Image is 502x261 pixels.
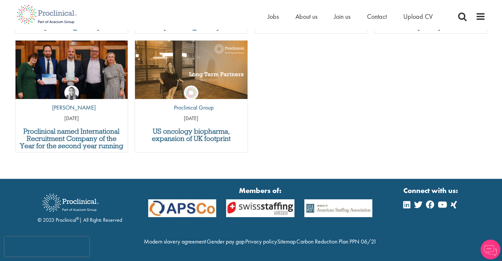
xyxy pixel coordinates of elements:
[144,238,206,245] a: Modern slavery agreement
[5,237,89,256] iframe: reCAPTCHA
[367,12,387,21] a: Contact
[135,41,248,99] a: Link to a post
[16,41,128,99] a: Link to a post
[221,199,299,217] img: APSCo
[16,115,128,122] p: [DATE]
[184,85,198,100] img: Proclinical Group
[245,238,277,245] a: Privacy policy
[143,199,221,217] img: APSCo
[268,12,279,21] a: Jobs
[135,115,248,122] p: [DATE]
[481,240,500,259] img: Chatbot
[76,216,79,221] sup: ®
[207,238,245,245] a: Gender pay gap
[138,128,244,142] a: US oncology biopharma, expansion of UK footprint
[16,41,128,99] img: Proclinical receives APSCo International Recruitment Company of the Year award
[296,238,377,245] a: Carbon Reduction Plan PPN 06/21
[38,189,104,216] img: Proclinical Recruitment
[135,41,248,105] img: US oncology biopharma, expansion of UK footprint |Proclinical case study
[38,189,122,224] div: © 2023 Proclinical | All Rights Reserved
[169,85,214,115] a: Proclinical Group Proclinical Group
[277,238,296,245] a: Sitemap
[299,199,378,217] img: APSCo
[47,103,96,112] p: [PERSON_NAME]
[169,103,214,112] p: Proclinical Group
[148,185,373,196] strong: Members of:
[403,12,433,21] a: Upload CV
[64,85,79,100] img: Hannah Burke
[334,12,351,21] a: Join us
[19,128,125,149] a: Proclinical named International Recruitment Company of the Year for the second year running
[403,185,459,196] strong: Connect with us:
[295,12,318,21] a: About us
[47,85,96,115] a: Hannah Burke [PERSON_NAME]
